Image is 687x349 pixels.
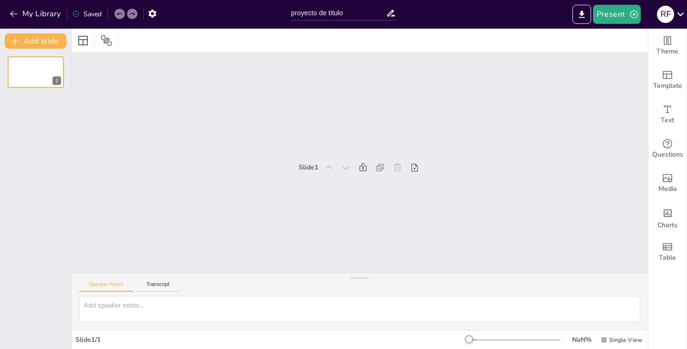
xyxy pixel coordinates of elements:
span: Questions [652,149,683,160]
div: Layout [75,33,91,48]
div: Add charts and graphs [648,201,687,235]
button: Speaker Notes [79,281,133,292]
span: Position [101,35,112,46]
div: Add text boxes [648,97,687,132]
span: Media [658,184,677,194]
div: Get real-time input from your audience [648,132,687,166]
button: R F [657,5,674,24]
span: Text [661,115,674,126]
span: Single View [609,336,642,344]
span: Theme [656,46,678,57]
div: Add ready made slides [648,63,687,97]
span: Template [653,81,682,91]
button: Present [593,5,641,24]
div: 1 [8,56,64,88]
div: Add images, graphics, shapes or video [648,166,687,201]
div: Saved [72,10,102,19]
button: Export to PowerPoint [572,5,591,24]
div: Add a table [648,235,687,269]
span: Table [659,253,676,263]
div: R F [657,6,674,23]
button: Transcript [137,281,179,292]
span: Charts [657,220,677,231]
div: Slide 1 / 1 [75,335,469,344]
div: NaN % [570,335,593,344]
button: My Library [7,6,65,21]
input: Insert title [291,6,386,20]
div: 1 [52,76,61,85]
button: Add slide [5,33,66,49]
div: Slide 1 [298,150,319,163]
div: Change the overall theme [648,29,687,63]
